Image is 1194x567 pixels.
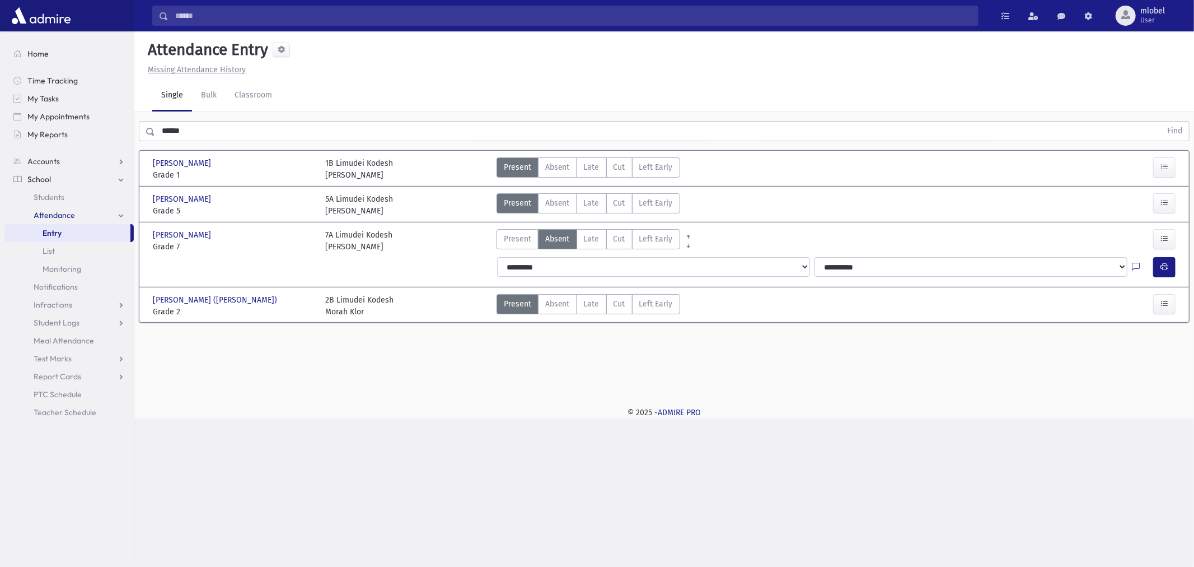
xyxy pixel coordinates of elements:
[497,157,680,181] div: AttTypes
[584,233,600,245] span: Late
[43,264,81,274] span: Monitoring
[497,193,680,217] div: AttTypes
[325,193,393,217] div: 5A Limudei Kodesh [PERSON_NAME]
[192,80,226,111] a: Bulk
[545,197,570,209] span: Absent
[639,161,673,173] span: Left Early
[34,354,72,364] span: Test Marks
[4,72,134,90] a: Time Tracking
[34,389,82,399] span: PTC Schedule
[4,350,134,368] a: Test Marks
[27,174,51,184] span: School
[545,161,570,173] span: Absent
[4,188,134,206] a: Students
[143,65,246,75] a: Missing Attendance History
[545,233,570,245] span: Absent
[1140,16,1165,25] span: User
[4,296,134,314] a: Infractions
[153,241,314,253] span: Grade 7
[584,161,600,173] span: Late
[614,161,625,173] span: Cut
[639,197,673,209] span: Left Early
[4,108,134,126] a: My Appointments
[168,6,978,26] input: Search
[504,233,531,245] span: Present
[27,156,60,166] span: Accounts
[34,371,81,382] span: Report Cards
[43,228,62,238] span: Entry
[27,94,59,104] span: My Tasks
[504,161,531,173] span: Present
[4,206,134,224] a: Attendance
[27,76,78,86] span: Time Tracking
[584,298,600,310] span: Late
[153,306,314,318] span: Grade 2
[153,294,279,306] span: [PERSON_NAME] ([PERSON_NAME])
[4,90,134,108] a: My Tasks
[34,210,75,220] span: Attendance
[153,193,213,205] span: [PERSON_NAME]
[43,246,55,256] span: List
[497,229,680,253] div: AttTypes
[614,233,625,245] span: Cut
[4,242,134,260] a: List
[34,336,94,346] span: Meal Attendance
[497,294,680,318] div: AttTypes
[152,407,1176,419] div: © 2025 -
[584,197,600,209] span: Late
[504,197,531,209] span: Present
[152,80,192,111] a: Single
[325,157,393,181] div: 1B Limudei Kodesh [PERSON_NAME]
[504,298,531,310] span: Present
[639,233,673,245] span: Left Early
[4,45,134,63] a: Home
[143,40,268,59] h5: Attendance Entry
[4,368,134,385] a: Report Cards
[27,111,90,122] span: My Appointments
[4,126,134,143] a: My Reports
[4,332,134,350] a: Meal Attendance
[153,157,213,169] span: [PERSON_NAME]
[148,65,246,75] u: Missing Attendance History
[658,408,701,417] a: ADMIRE PRO
[325,294,394,318] div: 2B Limudei Kodesh Morah Klor
[4,403,134,421] a: Teacher Schedule
[325,229,392,253] div: 7A Limudei Kodesh [PERSON_NAME]
[27,49,49,59] span: Home
[153,169,314,181] span: Grade 1
[153,205,314,217] span: Grade 5
[4,170,134,188] a: School
[1160,122,1189,141] button: Find
[4,385,134,403] a: PTC Schedule
[153,229,213,241] span: [PERSON_NAME]
[34,282,78,292] span: Notifications
[4,278,134,296] a: Notifications
[545,298,570,310] span: Absent
[226,80,281,111] a: Classroom
[9,4,73,27] img: AdmirePro
[639,298,673,310] span: Left Early
[34,192,64,202] span: Students
[614,197,625,209] span: Cut
[614,298,625,310] span: Cut
[34,318,79,328] span: Student Logs
[4,224,130,242] a: Entry
[34,300,72,310] span: Infractions
[34,407,96,417] span: Teacher Schedule
[27,129,68,140] span: My Reports
[1140,7,1165,16] span: mlobel
[4,152,134,170] a: Accounts
[4,314,134,332] a: Student Logs
[4,260,134,278] a: Monitoring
